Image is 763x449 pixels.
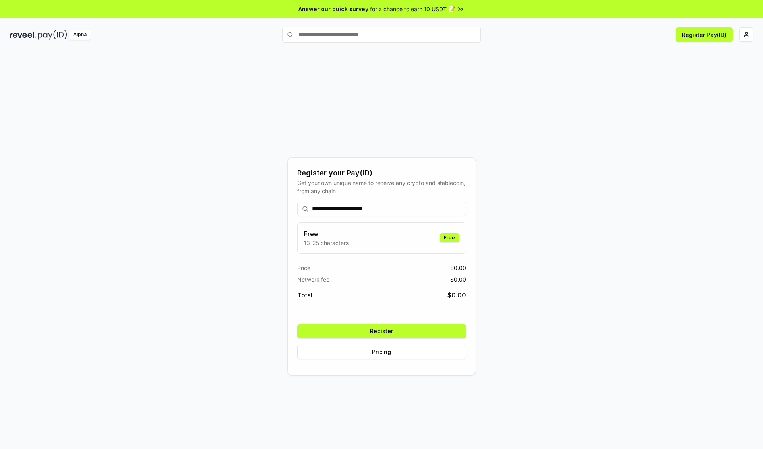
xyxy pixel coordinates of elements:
[297,179,466,195] div: Get your own unique name to receive any crypto and stablecoin, from any chain
[450,264,466,272] span: $ 0.00
[297,167,466,179] div: Register your Pay(ID)
[676,27,733,42] button: Register Pay(ID)
[370,5,455,13] span: for a chance to earn 10 USDT 📝
[447,290,466,300] span: $ 0.00
[297,264,310,272] span: Price
[297,275,329,284] span: Network fee
[440,233,459,242] div: Free
[297,290,312,300] span: Total
[38,30,67,40] img: pay_id
[10,30,36,40] img: reveel_dark
[304,239,349,247] p: 13-25 characters
[297,324,466,338] button: Register
[450,275,466,284] span: $ 0.00
[297,345,466,359] button: Pricing
[298,5,368,13] span: Answer our quick survey
[69,30,91,40] div: Alpha
[304,229,349,239] h3: Free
